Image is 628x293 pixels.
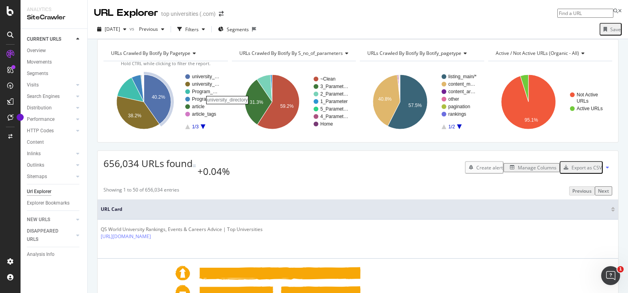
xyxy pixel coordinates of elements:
[518,164,557,171] div: Manage Columns
[27,92,74,101] a: Search Engines
[27,81,74,89] a: Visits
[27,227,67,244] div: DISAPPEARED URLS
[560,161,603,174] button: Export as CSV
[27,250,55,259] div: Analysis Info
[572,164,602,171] div: Export as CSV
[595,186,612,195] button: Next
[320,106,348,112] text: 5_Paramet…
[109,47,221,60] h4: URLs Crawled By Botify By pagetype
[27,35,74,43] a: CURRENT URLS
[494,47,605,60] h4: Active / Not Active URLs
[152,95,165,100] text: 40.2%
[366,47,477,60] h4: URLs Crawled By Botify By botify_pagetype
[465,161,504,174] button: Create alert
[27,81,39,89] div: Visits
[496,50,579,56] span: Active / Not Active URLs (organic - all)
[27,13,81,22] div: SiteCrawler
[103,68,226,136] svg: A chart.
[448,111,466,117] text: rankings
[525,117,538,123] text: 95.1%
[610,26,621,33] div: Save
[27,58,52,66] div: Movements
[557,9,613,18] input: Find a URL
[27,47,46,55] div: Overview
[250,100,263,105] text: 31.3%
[27,6,81,13] div: Analytics
[598,188,609,194] div: Next
[101,206,609,213] span: URL Card
[101,226,263,233] div: QS World University Rankings, Events & Careers Advice | Top Universities
[577,98,589,104] text: URLs
[103,186,179,195] div: Showing 1 to 50 of 656,034 entries
[448,124,455,130] text: 1/2
[448,81,475,87] text: content_m…
[27,188,82,196] a: Url Explorer
[192,111,216,117] text: article_tags
[185,26,199,33] div: Filters
[27,92,60,101] div: Search Engines
[105,26,120,32] span: 2025 Jul. 26th
[27,127,74,135] a: HTTP Codes
[408,103,422,109] text: 57.5%
[27,115,74,124] a: Performance
[27,199,70,207] div: Explorer Bookmarks
[601,266,620,285] iframe: Intercom live chat
[320,114,348,119] text: 4_Paramet…
[27,150,41,158] div: Inlinks
[219,11,224,17] div: arrow-right-arrow-left
[121,60,211,66] span: Hold CTRL while clicking to filter the report.
[27,69,82,78] a: Segments
[448,104,470,109] text: pagination
[239,50,343,56] span: URLs Crawled By Botify By s_no_of_parameters
[27,199,82,207] a: Explorer Bookmarks
[17,114,24,121] div: Tooltip anchor
[360,68,482,136] div: A chart.
[174,23,208,36] button: Filters
[136,26,158,32] span: Previous
[27,216,74,224] a: NEW URLS
[192,124,199,130] text: 1/3
[27,150,74,158] a: Inlinks
[569,186,595,195] button: Previous
[192,81,219,87] text: university_…
[320,76,335,82] text: ~Clean
[600,23,622,36] button: Save
[27,138,82,146] a: Content
[136,23,167,36] button: Previous
[27,58,82,66] a: Movements
[27,104,74,112] a: Distribution
[577,106,603,111] text: Active URLs
[27,115,55,124] div: Performance
[206,96,248,104] div: university_directory
[27,161,74,169] a: Outlinks
[27,127,54,135] div: HTTP Codes
[320,99,348,104] text: 1_Parameter
[280,104,293,109] text: 59.2%
[94,6,158,20] div: URL Explorer
[320,84,348,89] text: 3_Paramet…
[320,121,333,127] text: Home
[367,50,461,56] span: URLs Crawled By Botify By botify_pagetype
[577,92,598,98] text: Not Active
[488,68,611,136] svg: A chart.
[227,26,249,33] span: Segments
[232,68,354,136] svg: A chart.
[27,138,44,146] div: Content
[27,35,61,43] div: CURRENT URLS
[215,23,252,36] button: Segments
[27,161,44,169] div: Outlinks
[504,163,560,172] button: Manage Columns
[238,47,355,60] h4: URLs Crawled By Botify By s_no_of_parameters
[448,96,459,102] text: other
[101,233,151,240] a: [URL][DOMAIN_NAME]
[27,216,50,224] div: NEW URLS
[320,91,348,97] text: 2_Paramet…
[476,164,503,171] div: Create alert
[27,47,82,55] a: Overview
[94,23,130,36] button: [DATE]
[448,89,476,94] text: content_ar…
[103,157,193,170] span: 656,034 URLs found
